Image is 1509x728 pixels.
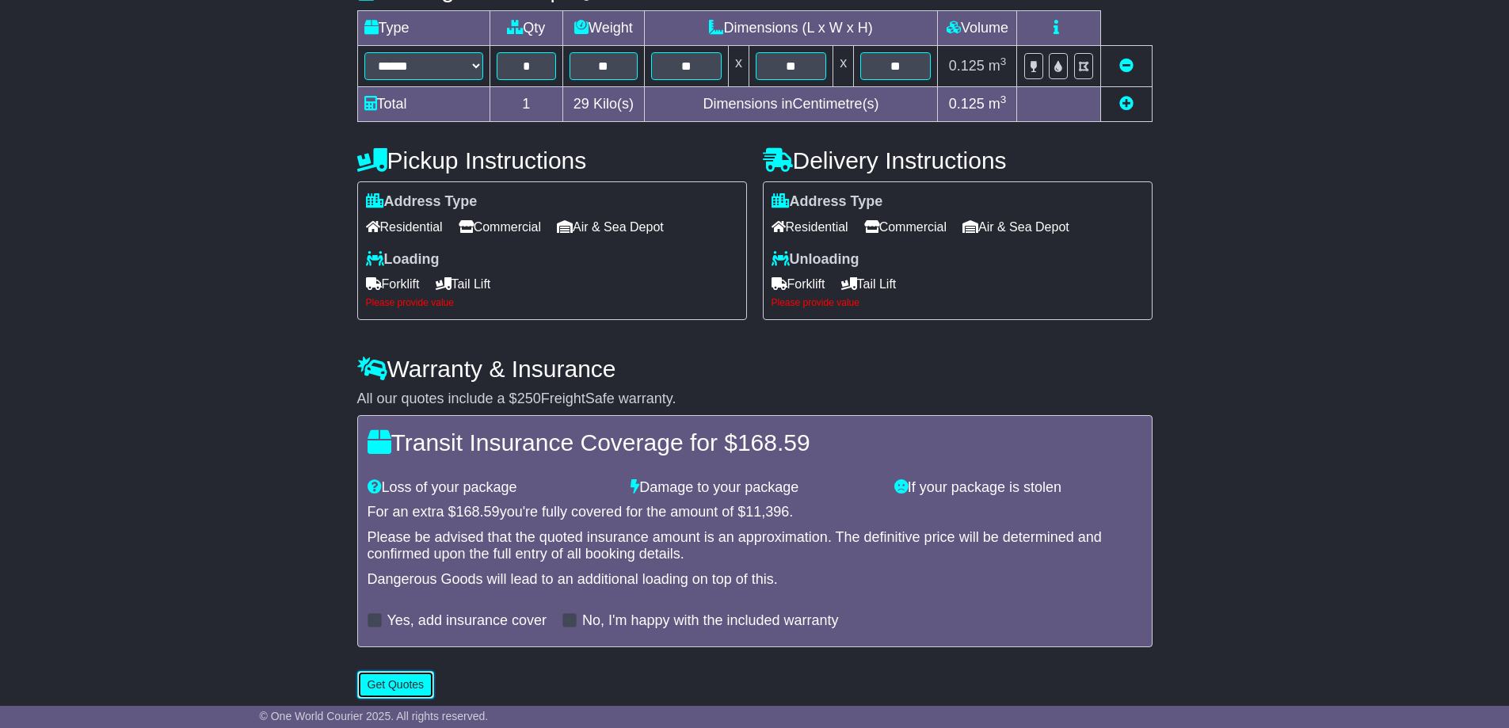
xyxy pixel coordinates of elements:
[938,11,1017,46] td: Volume
[357,671,435,699] button: Get Quotes
[1119,96,1134,112] a: Add new item
[728,46,749,87] td: x
[357,147,747,173] h4: Pickup Instructions
[644,11,938,46] td: Dimensions (L x W x H)
[841,272,897,296] span: Tail Lift
[557,215,664,239] span: Air & Sea Depot
[387,612,547,630] label: Yes, add insurance cover
[745,504,789,520] span: 11,396
[949,58,985,74] span: 0.125
[737,429,810,455] span: 168.59
[623,479,886,497] div: Damage to your package
[456,504,500,520] span: 168.59
[368,504,1142,521] div: For an extra $ you're fully covered for the amount of $ .
[517,391,541,406] span: 250
[366,272,420,296] span: Forklift
[366,193,478,211] label: Address Type
[260,710,489,722] span: © One World Courier 2025. All rights reserved.
[949,96,985,112] span: 0.125
[563,87,645,122] td: Kilo(s)
[1000,93,1007,105] sup: 3
[763,147,1153,173] h4: Delivery Instructions
[490,87,563,122] td: 1
[357,11,490,46] td: Type
[366,215,443,239] span: Residential
[357,356,1153,382] h4: Warranty & Insurance
[1000,55,1007,67] sup: 3
[563,11,645,46] td: Weight
[886,479,1150,497] div: If your package is stolen
[366,251,440,269] label: Loading
[864,215,947,239] span: Commercial
[989,96,1007,112] span: m
[989,58,1007,74] span: m
[366,297,738,308] div: Please provide value
[436,272,491,296] span: Tail Lift
[490,11,563,46] td: Qty
[772,215,848,239] span: Residential
[833,46,854,87] td: x
[644,87,938,122] td: Dimensions in Centimetre(s)
[459,215,541,239] span: Commercial
[772,193,883,211] label: Address Type
[573,96,589,112] span: 29
[962,215,1069,239] span: Air & Sea Depot
[368,529,1142,563] div: Please be advised that the quoted insurance amount is an approximation. The definitive price will...
[772,272,825,296] span: Forklift
[772,251,859,269] label: Unloading
[1119,58,1134,74] a: Remove this item
[368,571,1142,589] div: Dangerous Goods will lead to an additional loading on top of this.
[360,479,623,497] div: Loss of your package
[357,87,490,122] td: Total
[772,297,1144,308] div: Please provide value
[582,612,839,630] label: No, I'm happy with the included warranty
[357,391,1153,408] div: All our quotes include a $ FreightSafe warranty.
[368,429,1142,455] h4: Transit Insurance Coverage for $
